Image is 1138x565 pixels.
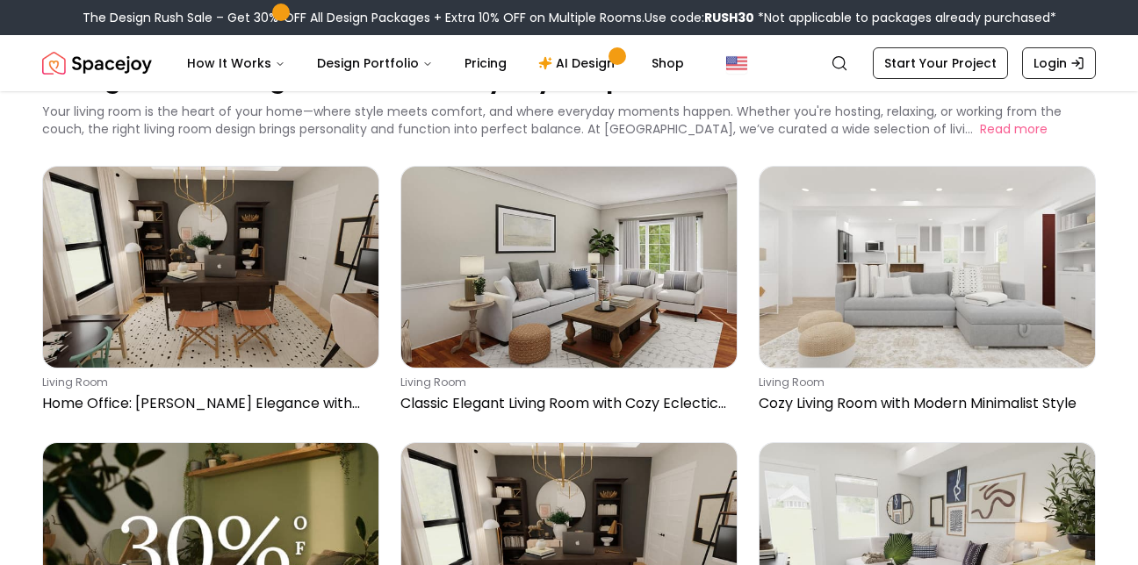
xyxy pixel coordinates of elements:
[873,47,1008,79] a: Start Your Project
[42,393,372,414] p: Home Office: [PERSON_NAME] Elegance with Charcoal Accents
[759,393,1089,414] p: Cozy Living Room with Modern Minimalist Style
[524,46,634,81] a: AI Design
[980,120,1048,138] button: Read more
[42,35,1096,91] nav: Global
[303,46,447,81] button: Design Portfolio
[42,46,152,81] a: Spacejoy
[400,375,731,390] p: living room
[726,53,747,74] img: United States
[760,167,1095,368] img: Cozy Living Room with Modern Minimalist Style
[173,46,299,81] button: How It Works
[759,375,1089,390] p: living room
[704,9,754,26] b: RUSH30
[450,46,521,81] a: Pricing
[400,393,731,414] p: Classic Elegant Living Room with Cozy Eclectic Decor
[401,167,737,368] img: Classic Elegant Living Room with Cozy Eclectic Decor
[42,166,379,421] a: Home Office: Moody Elegance with Charcoal Accentsliving roomHome Office: [PERSON_NAME] Elegance w...
[400,166,738,421] a: Classic Elegant Living Room with Cozy Eclectic Decorliving roomClassic Elegant Living Room with C...
[83,9,1056,26] div: The Design Rush Sale – Get 30% OFF All Design Packages + Extra 10% OFF on Multiple Rooms.
[759,166,1096,421] a: Cozy Living Room with Modern Minimalist Styleliving roomCozy Living Room with Modern Minimalist S...
[637,46,698,81] a: Shop
[754,9,1056,26] span: *Not applicable to packages already purchased*
[645,9,754,26] span: Use code:
[1022,47,1096,79] a: Login
[42,46,152,81] img: Spacejoy Logo
[43,167,378,368] img: Home Office: Moody Elegance with Charcoal Accents
[42,375,372,390] p: living room
[42,60,1096,96] p: Living Room Design Ideas for Every Style, Space & Mood
[42,103,1062,138] p: Your living room is the heart of your home—where style meets comfort, and where everyday moments ...
[173,46,698,81] nav: Main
